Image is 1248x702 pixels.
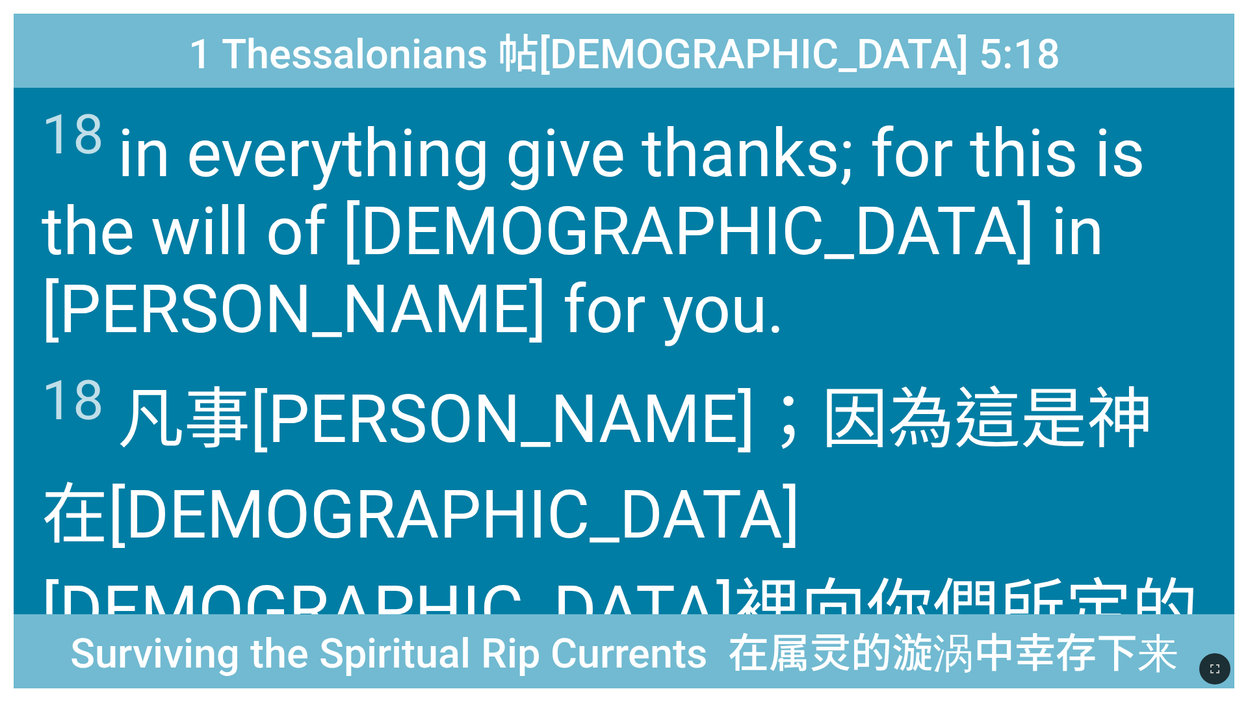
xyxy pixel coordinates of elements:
[188,21,1060,80] span: 1 Thessalonians 帖[DEMOGRAPHIC_DATA] 5:18
[42,102,104,167] sup: 18
[42,102,1206,348] span: in everything give thanks; for this is the will of [DEMOGRAPHIC_DATA] in [PERSON_NAME] for you.
[70,620,1178,682] span: Surviving the Spiritual Rip Currents 在属灵的漩涡中幸存下来
[42,368,104,433] sup: 18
